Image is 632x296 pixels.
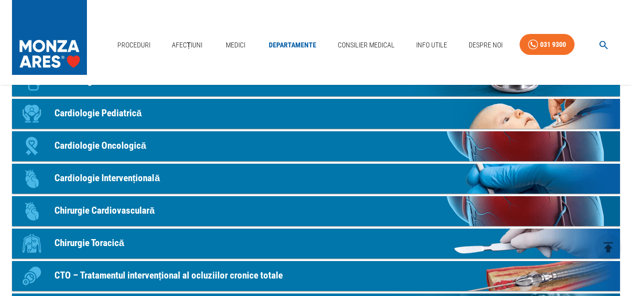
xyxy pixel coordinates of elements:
[334,35,399,55] a: Consilier Medical
[17,131,47,161] div: Icon
[12,164,620,194] a: IconCardiologie Intervențională
[168,35,207,55] a: Afecțiuni
[54,204,155,218] p: Chirurgie Cardiovasculară
[12,99,620,129] a: IconCardiologie Pediatrică
[220,35,252,55] a: Medici
[17,261,47,291] div: Icon
[465,35,507,55] a: Despre Noi
[54,106,142,121] p: Cardiologie Pediatrică
[12,196,620,226] a: IconChirurgie Cardiovasculară
[412,35,451,55] a: Info Utile
[54,269,283,283] p: CTO – Tratamentul intervențional al ocluziilor cronice totale
[113,35,154,55] a: Proceduri
[17,99,47,129] div: Icon
[540,38,566,51] div: 031 9300
[12,229,620,259] a: IconChirurgie Toracică
[17,229,47,259] div: Icon
[54,236,124,251] p: Chirurgie Toracică
[265,35,320,55] a: Departamente
[12,261,620,291] a: IconCTO – Tratamentul intervențional al ocluziilor cronice totale
[17,196,47,226] div: Icon
[54,139,146,153] p: Cardiologie Oncologică
[520,34,575,55] a: 031 9300
[17,164,47,194] div: Icon
[12,131,620,161] a: IconCardiologie Oncologică
[54,171,160,186] p: Cardiologie Intervențională
[595,234,622,261] button: delete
